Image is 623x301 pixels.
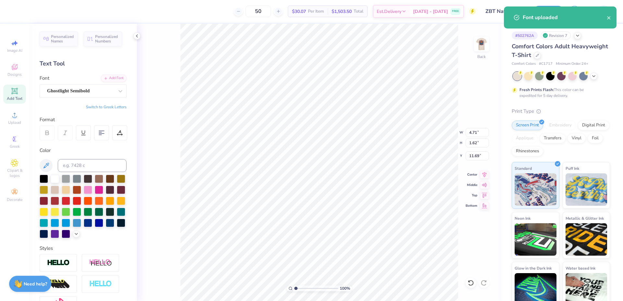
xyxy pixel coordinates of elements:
[452,9,459,14] span: FREE
[566,215,604,222] span: Metallic & Glitter Ink
[515,165,532,172] span: Standard
[515,173,556,206] img: Standard
[512,133,538,143] div: Applique
[40,59,127,68] div: Text Tool
[86,104,127,110] button: Switch to Greek Letters
[7,197,22,202] span: Decorate
[481,5,528,18] input: Untitled Design
[24,281,47,287] strong: Need help?
[40,75,49,82] label: Font
[89,280,112,288] img: Negative Space
[40,116,127,123] div: Format
[512,146,543,156] div: Rhinestones
[519,87,599,98] div: This color can be expedited for 5 day delivery.
[588,133,603,143] div: Foil
[566,265,595,272] span: Water based Ink
[308,8,324,15] span: Per Item
[332,8,352,15] span: $1,503.50
[354,8,363,15] span: Total
[512,61,536,67] span: Comfort Colors
[512,121,543,130] div: Screen Print
[40,245,127,252] div: Styles
[566,223,607,256] img: Metallic & Glitter Ink
[545,121,576,130] div: Embroidery
[246,6,271,17] input: – –
[8,120,21,125] span: Upload
[7,48,22,53] span: Image AI
[47,279,70,289] img: 3d Illusion
[47,259,70,267] img: Stroke
[512,31,538,40] div: # 502762A
[51,34,74,43] span: Personalized Names
[540,133,566,143] div: Transfers
[58,159,127,172] input: e.g. 7428 c
[3,168,26,178] span: Clipart & logos
[466,172,477,177] span: Center
[512,108,610,115] div: Print Type
[477,54,486,60] div: Back
[607,14,611,21] button: close
[578,121,609,130] div: Digital Print
[377,8,401,15] span: Est. Delivery
[413,8,448,15] span: [DATE] - [DATE]
[40,147,127,154] div: Color
[101,75,127,82] div: Add Font
[512,42,608,59] span: Comfort Colors Adult Heavyweight T-Shirt
[541,31,571,40] div: Revision 7
[292,8,306,15] span: $30.07
[519,87,554,92] strong: Fresh Prints Flash:
[566,165,579,172] span: Puff Ink
[566,173,607,206] img: Puff Ink
[466,203,477,208] span: Bottom
[340,285,350,291] span: 100 %
[515,215,531,222] span: Neon Ink
[556,61,588,67] span: Minimum Order: 24 +
[7,72,22,77] span: Designs
[466,193,477,198] span: Top
[89,259,112,267] img: Shadow
[539,61,553,67] span: # C1717
[515,265,552,272] span: Glow in the Dark Ink
[10,144,20,149] span: Greek
[515,223,556,256] img: Neon Ink
[568,133,586,143] div: Vinyl
[7,96,22,101] span: Add Text
[523,14,607,21] div: Font uploaded
[466,183,477,187] span: Middle
[475,38,488,51] img: Back
[95,34,118,43] span: Personalized Numbers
